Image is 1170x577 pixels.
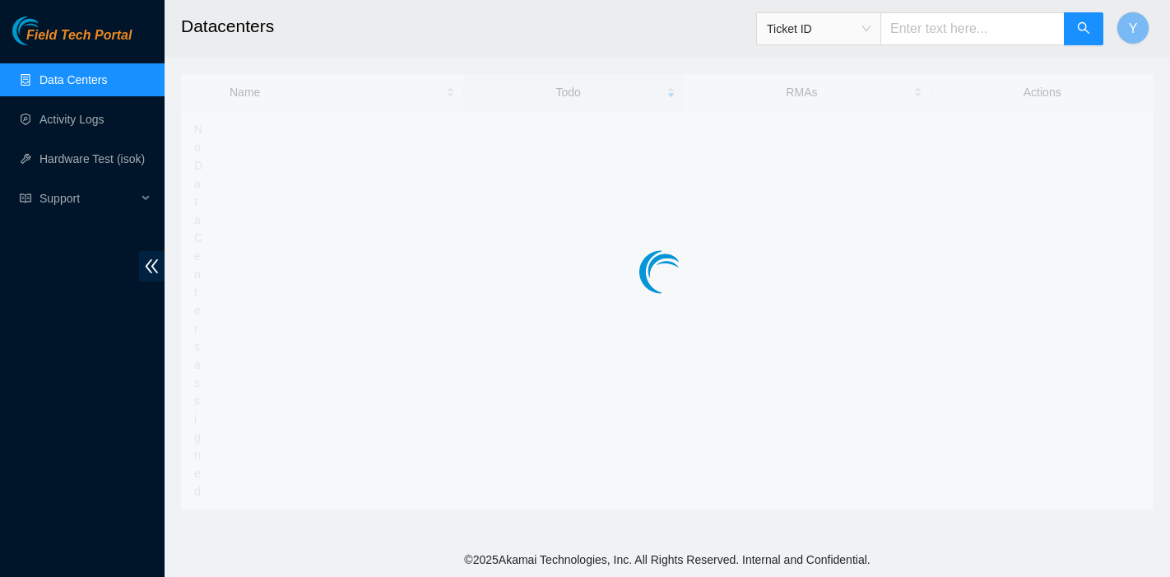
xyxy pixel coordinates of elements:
span: double-left [139,251,165,282]
button: search [1064,12,1103,45]
span: Support [39,182,137,215]
input: Enter text here... [880,12,1065,45]
img: Akamai Technologies [12,16,83,45]
span: search [1077,21,1090,37]
span: Ticket ID [767,16,871,41]
a: Hardware Test (isok) [39,152,145,165]
a: Data Centers [39,73,107,86]
footer: © 2025 Akamai Technologies, Inc. All Rights Reserved. Internal and Confidential. [165,542,1170,577]
span: Y [1129,18,1138,39]
button: Y [1117,12,1149,44]
span: Field Tech Portal [26,28,132,44]
a: Akamai TechnologiesField Tech Portal [12,30,132,51]
a: Activity Logs [39,113,104,126]
span: read [20,193,31,204]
